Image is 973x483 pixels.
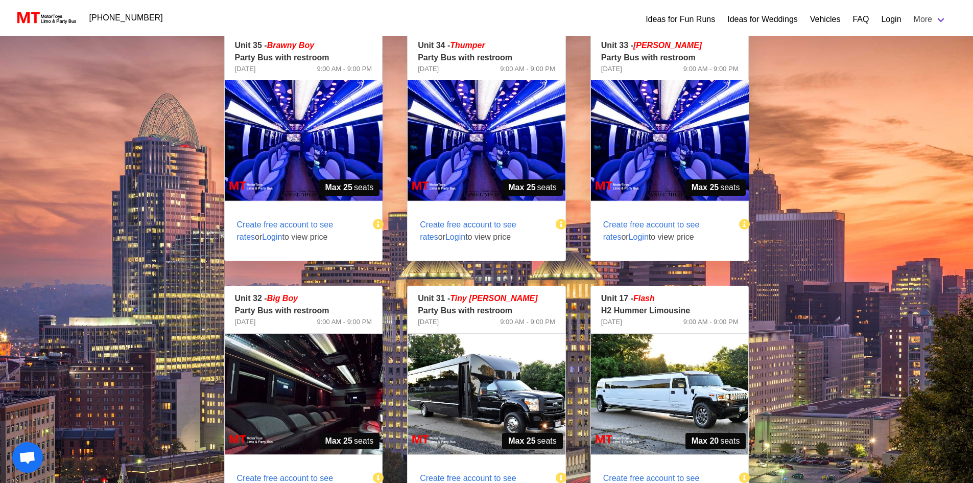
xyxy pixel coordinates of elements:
em: Flash [633,294,655,303]
strong: Max 20 [692,435,719,447]
p: Party Bus with restroom [601,52,739,64]
em: Brawny Boy [267,41,314,50]
span: [DATE] [235,64,256,74]
a: Ideas for Weddings [727,13,798,26]
a: Vehicles [810,13,841,26]
img: MotorToys Logo [14,11,77,25]
strong: Max 25 [508,435,535,447]
span: [DATE] [601,317,622,327]
em: [PERSON_NAME] [633,41,702,50]
span: Login [629,233,649,241]
span: seats [319,179,380,196]
p: Unit 34 - [418,39,555,52]
span: [DATE] [418,64,439,74]
a: FAQ [852,13,869,26]
img: 31%2001.jpg [408,334,565,454]
strong: Max 25 [325,435,352,447]
a: More [908,9,953,30]
p: Unit 33 - [601,39,739,52]
span: Login [445,233,465,241]
p: Unit 35 - [235,39,372,52]
img: 32%2002.jpg [225,334,383,454]
span: Create free account to see rates [237,220,334,241]
img: 35%2002.jpg [225,80,383,201]
span: seats [502,433,563,449]
span: or to view price [225,206,374,256]
span: seats [685,179,746,196]
div: Open chat [12,442,43,473]
span: 9:00 AM - 9:00 PM [500,64,555,74]
span: or to view price [408,206,557,256]
span: 9:00 AM - 9:00 PM [317,317,372,327]
span: Login [262,233,282,241]
span: seats [502,179,563,196]
img: 17%2001.jpg [591,334,749,454]
p: Unit 32 - [235,292,372,305]
em: Thumper [450,41,485,50]
span: Create free account to see rates [603,220,700,241]
span: [DATE] [235,317,256,327]
p: Party Bus with restroom [418,305,555,317]
span: Tiny [PERSON_NAME] [450,294,537,303]
span: [DATE] [418,317,439,327]
a: Ideas for Fun Runs [646,13,715,26]
span: seats [319,433,380,449]
strong: Max 25 [325,181,352,194]
p: Unit 17 - [601,292,739,305]
a: Login [881,13,901,26]
span: 9:00 AM - 9:00 PM [683,64,739,74]
span: 9:00 AM - 9:00 PM [683,317,739,327]
span: 9:00 AM - 9:00 PM [317,64,372,74]
img: 34%2002.jpg [408,80,565,201]
p: Party Bus with restroom [235,305,372,317]
strong: Max 25 [508,181,535,194]
p: Unit 31 - [418,292,555,305]
strong: Max 25 [692,181,719,194]
p: Party Bus with restroom [418,52,555,64]
span: 9:00 AM - 9:00 PM [500,317,555,327]
span: seats [685,433,746,449]
span: [DATE] [601,64,622,74]
em: Big Boy [267,294,298,303]
span: or to view price [591,206,741,256]
img: 33%2002.jpg [591,80,749,201]
p: Party Bus with restroom [235,52,372,64]
span: Create free account to see rates [420,220,516,241]
p: H2 Hummer Limousine [601,305,739,317]
a: [PHONE_NUMBER] [83,8,169,28]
